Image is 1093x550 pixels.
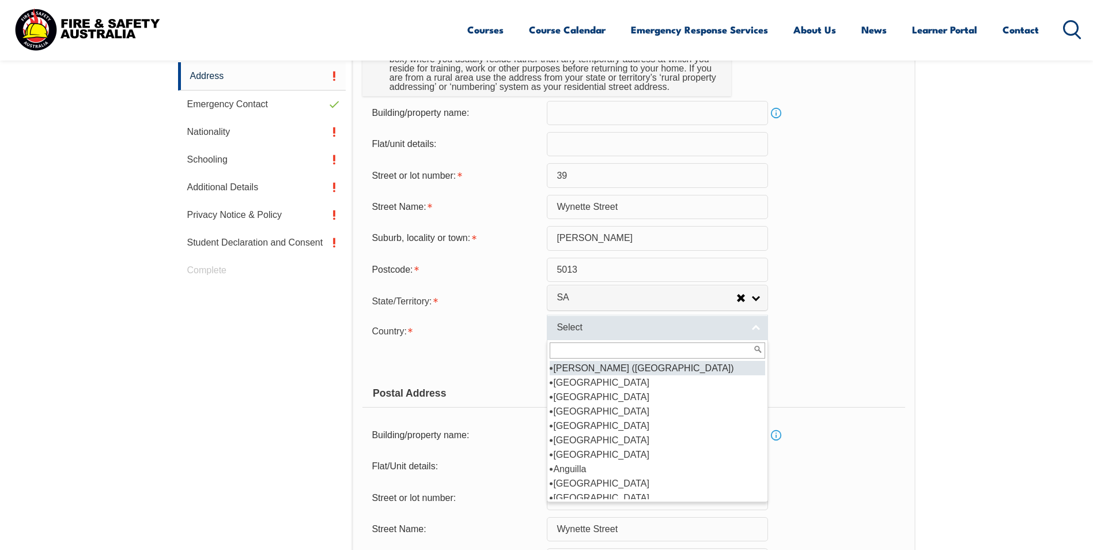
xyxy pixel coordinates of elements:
[768,105,784,121] a: Info
[372,326,406,336] span: Country:
[362,518,547,540] div: Street Name:
[550,419,765,433] li: [GEOGRAPHIC_DATA]
[362,487,547,509] div: Street or lot number:
[362,289,547,312] div: State/Territory is required.
[557,322,743,334] span: Select
[550,361,765,375] li: [PERSON_NAME] ([GEOGRAPHIC_DATA])
[557,292,736,304] span: SA
[631,14,768,45] a: Emergency Response Services
[529,14,606,45] a: Course Calendar
[362,379,905,408] div: Postal Address
[793,14,836,45] a: About Us
[912,14,977,45] a: Learner Portal
[178,174,346,201] a: Additional Details
[178,91,346,118] a: Emergency Contact
[550,491,765,505] li: [GEOGRAPHIC_DATA]
[362,424,547,446] div: Building/property name:
[372,296,432,306] span: State/Territory:
[362,164,547,186] div: Street or lot number is required.
[362,259,547,281] div: Postcode is required.
[550,447,765,462] li: [GEOGRAPHIC_DATA]
[362,227,547,249] div: Suburb, locality or town is required.
[362,196,547,218] div: Street Name is required.
[178,118,346,146] a: Nationality
[1003,14,1039,45] a: Contact
[362,455,547,477] div: Flat/Unit details:
[550,390,765,404] li: [GEOGRAPHIC_DATA]
[178,229,346,257] a: Student Declaration and Consent
[550,476,765,491] li: [GEOGRAPHIC_DATA]
[178,146,346,174] a: Schooling
[861,14,887,45] a: News
[768,427,784,443] a: Info
[550,462,765,476] li: Anguilla
[550,375,765,390] li: [GEOGRAPHIC_DATA]
[467,14,504,45] a: Courses
[385,41,723,96] div: Please provide the physical address (street number and name not post office box) where you usuall...
[362,319,547,342] div: Country is required.
[178,62,346,91] a: Address
[362,133,547,155] div: Flat/unit details:
[550,433,765,447] li: [GEOGRAPHIC_DATA]
[550,404,765,419] li: [GEOGRAPHIC_DATA]
[178,201,346,229] a: Privacy Notice & Policy
[362,102,547,124] div: Building/property name:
